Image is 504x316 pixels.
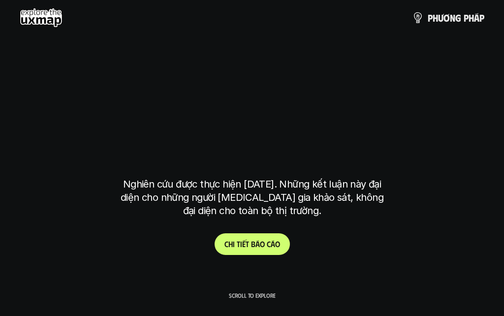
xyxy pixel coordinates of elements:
[450,12,455,23] span: n
[455,12,461,23] span: g
[117,178,387,218] p: Nghiên cứu được thực hiện [DATE]. Những kết luận này đại diện cho những người [MEDICAL_DATA] gia ...
[438,12,443,23] span: ư
[233,239,235,249] span: i
[267,239,271,249] span: c
[433,12,438,23] span: h
[228,239,233,249] span: h
[428,12,433,23] span: p
[246,239,249,249] span: t
[260,239,265,249] span: o
[412,8,484,28] a: phươngpháp
[224,239,228,249] span: C
[469,12,474,23] span: h
[464,12,469,23] span: p
[479,12,484,23] span: p
[229,292,276,299] p: Scroll to explore
[237,239,240,249] span: t
[218,52,293,63] h6: Kết quả nghiên cứu
[215,233,290,255] a: Chitiếtbáocáo
[133,131,371,159] h2: tại [GEOGRAPHIC_DATA]
[275,239,280,249] span: o
[443,12,450,23] span: ơ
[474,12,479,23] span: á
[255,239,260,249] span: á
[251,239,255,249] span: b
[271,239,275,249] span: á
[240,239,242,249] span: i
[130,73,373,101] h2: phạm vi công việc của
[242,239,246,249] span: ế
